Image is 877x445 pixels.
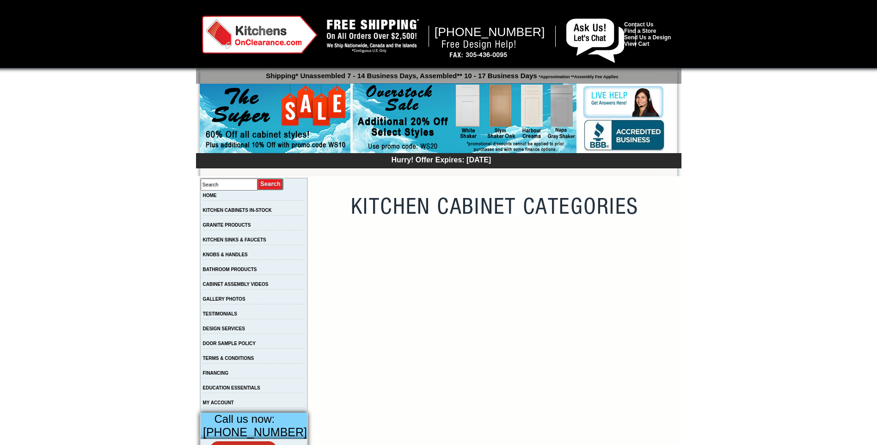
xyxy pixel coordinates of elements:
span: [PHONE_NUMBER] [435,25,545,39]
a: BATHROOM PRODUCTS [203,267,257,272]
a: KITCHEN CABINETS IN-STOCK [203,208,272,213]
span: *Approximation **Assembly Fee Applies [537,72,619,79]
a: DESIGN SERVICES [203,326,245,331]
a: EDUCATION ESSENTIALS [203,385,260,390]
a: KITCHEN SINKS & FAUCETS [203,237,266,242]
a: GALLERY PHOTOS [203,297,245,302]
a: TESTIMONIALS [203,311,237,316]
a: HOME [203,193,217,198]
a: CABINET ASSEMBLY VIDEOS [203,282,269,287]
a: Find a Store [624,28,656,34]
img: Kitchens on Clearance Logo [202,16,318,54]
a: MY ACCOUNT [203,400,234,405]
a: DOOR SAMPLE POLICY [203,341,256,346]
p: Shipping* Unassembled 7 - 14 Business Days, Assembled** 10 - 17 Business Days [201,68,681,80]
input: Submit [258,178,284,191]
span: [PHONE_NUMBER] [203,426,307,439]
span: Call us now: [215,413,275,425]
div: Hurry! Offer Expires: [DATE] [201,155,681,164]
a: View Cart [624,41,649,47]
a: KNOBS & HANDLES [203,252,248,257]
a: GRANITE PRODUCTS [203,222,251,228]
a: FINANCING [203,371,229,376]
a: Contact Us [624,21,653,28]
a: Send Us a Design [624,34,671,41]
a: TERMS & CONDITIONS [203,356,254,361]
